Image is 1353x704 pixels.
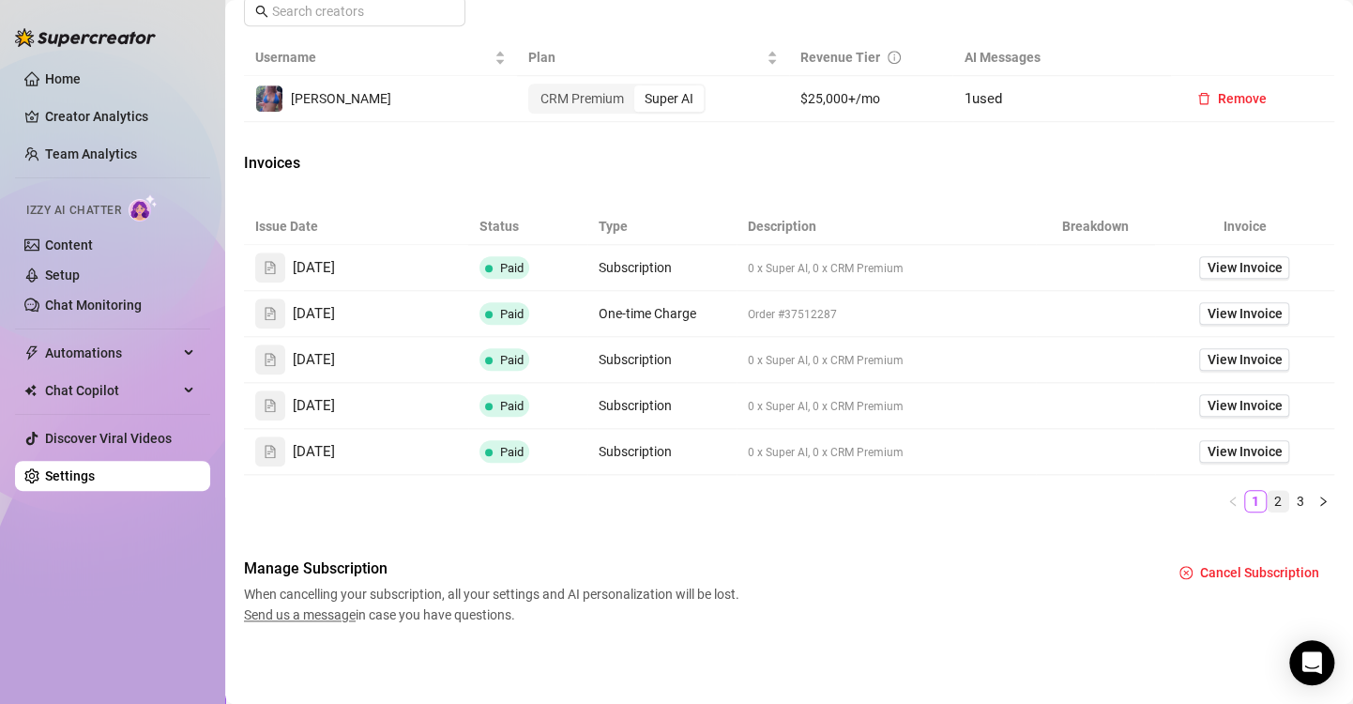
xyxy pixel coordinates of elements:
[1290,491,1311,512] a: 3
[1317,496,1329,507] span: right
[528,84,706,114] div: segmented control
[517,39,790,76] th: Plan
[1200,565,1319,580] span: Cancel Subscription
[244,208,468,245] th: Issue Date
[952,39,1170,76] th: AI Messages
[1207,303,1282,324] span: View Invoice
[1199,256,1289,279] a: View Invoice
[244,152,559,175] span: Invoices
[129,194,158,222] img: AI Chatter
[256,85,282,112] img: Jaylie
[293,395,335,418] span: [DATE]
[244,558,745,580] span: Manage Subscription
[264,399,277,412] span: file-text
[45,101,195,131] a: Creator Analytics
[599,398,672,413] span: Subscription
[244,607,356,622] span: Send us a message
[587,208,737,245] th: Type
[272,1,439,22] input: Search creators
[500,261,524,275] span: Paid
[1164,558,1334,588] button: Cancel Subscription
[1312,490,1334,513] li: Next Page
[1289,640,1334,685] div: Open Intercom Messenger
[500,307,524,321] span: Paid
[800,50,880,65] span: Revenue Tier
[1268,491,1288,512] a: 2
[500,353,524,367] span: Paid
[45,71,81,86] a: Home
[293,303,335,326] span: [DATE]
[1312,490,1334,513] button: right
[1218,91,1267,106] span: Remove
[45,237,93,253] a: Content
[748,262,904,275] span: 0 x Super AI, 0 x CRM Premium
[24,345,39,360] span: thunderbolt
[26,202,121,220] span: Izzy AI Chatter
[599,306,696,321] span: One-time Charge
[15,28,156,47] img: logo-BBDzfeDw.svg
[1182,84,1282,114] button: Remove
[1199,394,1289,417] a: View Invoice
[255,5,268,18] span: search
[468,208,587,245] th: Status
[1207,349,1282,370] span: View Invoice
[530,85,634,112] div: CRM Premium
[748,446,904,459] span: 0 x Super AI, 0 x CRM Premium
[737,429,1035,475] td: 0 x Super AI, 0 x CRM Premium
[737,208,1035,245] th: Description
[45,338,178,368] span: Automations
[291,91,391,106] span: [PERSON_NAME]
[789,76,952,122] td: $25,000+/mo
[748,308,837,321] span: Order #37512287
[1207,441,1282,462] span: View Invoice
[1036,208,1155,245] th: Breakdown
[964,90,1001,107] span: 1 used
[264,353,277,366] span: file-text
[1289,490,1312,513] li: 3
[255,47,491,68] span: Username
[1222,490,1244,513] button: left
[45,146,137,161] a: Team Analytics
[1197,92,1210,105] span: delete
[264,307,277,320] span: file-text
[45,298,142,313] a: Chat Monitoring
[244,584,745,625] span: When cancelling your subscription, all your settings and AI personalization will be lost. in case...
[1267,490,1289,513] li: 2
[264,445,277,458] span: file-text
[888,51,901,64] span: info-circle
[1179,566,1193,579] span: close-circle
[748,400,904,413] span: 0 x Super AI, 0 x CRM Premium
[1207,257,1282,278] span: View Invoice
[1227,496,1239,507] span: left
[293,349,335,372] span: [DATE]
[737,337,1035,383] td: 0 x Super AI, 0 x CRM Premium
[24,384,37,397] img: Chat Copilot
[737,245,1035,291] td: 0 x Super AI, 0 x CRM Premium
[748,354,904,367] span: 0 x Super AI, 0 x CRM Premium
[244,39,517,76] th: Username
[264,261,277,274] span: file-text
[293,257,335,280] span: [DATE]
[45,268,80,283] a: Setup
[528,47,764,68] span: Plan
[599,260,672,275] span: Subscription
[634,85,704,112] div: Super AI
[737,383,1035,429] td: 0 x Super AI, 0 x CRM Premium
[500,399,524,413] span: Paid
[1155,208,1334,245] th: Invoice
[1222,490,1244,513] li: Previous Page
[1207,395,1282,416] span: View Invoice
[45,375,178,406] span: Chat Copilot
[293,441,335,464] span: [DATE]
[1244,490,1267,513] li: 1
[500,445,524,459] span: Paid
[1199,348,1289,371] a: View Invoice
[45,468,95,483] a: Settings
[1245,491,1266,512] a: 1
[1199,440,1289,463] a: View Invoice
[45,431,172,446] a: Discover Viral Videos
[599,444,672,459] span: Subscription
[1199,302,1289,325] a: View Invoice
[599,352,672,367] span: Subscription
